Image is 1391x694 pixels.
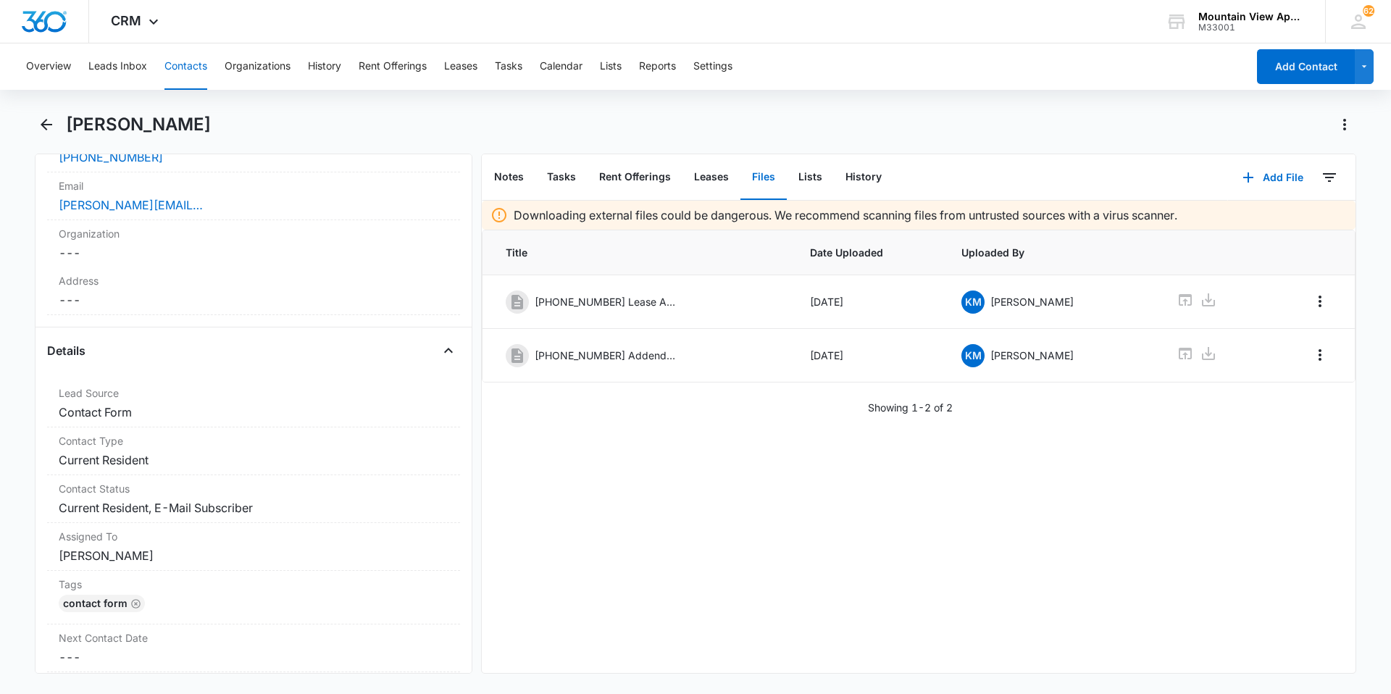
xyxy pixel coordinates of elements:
[740,155,787,200] button: Files
[59,433,448,448] label: Contact Type
[600,43,622,90] button: Lists
[540,43,582,90] button: Calendar
[59,196,204,214] a: [PERSON_NAME][EMAIL_ADDRESS][DOMAIN_NAME]
[59,499,448,517] dd: Current Resident, E-Mail Subscriber
[164,43,207,90] button: Contacts
[59,273,448,288] label: Address
[59,178,448,193] label: Email
[787,155,834,200] button: Lists
[793,275,945,329] td: [DATE]
[59,404,448,421] dd: Contact Form
[437,339,460,362] button: Close
[1333,113,1356,136] button: Actions
[359,43,427,90] button: Rent Offerings
[47,523,460,571] div: Assigned To[PERSON_NAME]
[88,43,147,90] button: Leads Inbox
[682,155,740,200] button: Leases
[47,427,460,475] div: Contact TypeCurrent Resident
[535,348,680,363] p: [PHONE_NUMBER] Addendums.pdf
[514,206,1177,224] p: Downloading external files could be dangerous. We recommend scanning files from untrusted sources...
[1198,22,1304,33] div: account id
[47,571,460,624] div: TagsContact FormRemove
[1363,5,1374,17] div: notifications count
[47,220,460,267] div: Organization---
[59,451,448,469] dd: Current Resident
[47,342,85,359] h4: Details
[495,43,522,90] button: Tasks
[834,155,893,200] button: History
[1308,343,1332,367] button: Overflow Menu
[59,648,448,666] dd: ---
[59,226,448,241] label: Organization
[59,529,448,544] label: Assigned To
[111,13,141,28] span: CRM
[130,598,141,609] button: Remove
[810,245,927,260] span: Date Uploaded
[59,291,448,309] dd: ---
[1198,11,1304,22] div: account name
[59,244,448,262] dd: ---
[961,290,985,314] span: KM
[1257,49,1355,84] button: Add Contact
[308,43,341,90] button: History
[961,344,985,367] span: KM
[66,114,211,135] h1: [PERSON_NAME]
[59,547,448,564] dd: [PERSON_NAME]
[535,155,588,200] button: Tasks
[483,155,535,200] button: Notes
[1308,290,1332,313] button: Overflow Menu
[59,149,163,166] a: [PHONE_NUMBER]
[225,43,291,90] button: Organizations
[59,481,448,496] label: Contact Status
[47,267,460,315] div: Address---
[47,172,460,220] div: Email[PERSON_NAME][EMAIL_ADDRESS][DOMAIN_NAME]
[588,155,682,200] button: Rent Offerings
[693,43,732,90] button: Settings
[47,475,460,523] div: Contact StatusCurrent Resident, E-Mail Subscriber
[47,624,460,672] div: Next Contact Date---
[47,380,460,427] div: Lead SourceContact Form
[1363,5,1374,17] span: 62
[535,294,680,309] p: [PHONE_NUMBER] Lease Agreement.pdf
[506,245,775,260] span: Title
[639,43,676,90] button: Reports
[990,348,1074,363] p: [PERSON_NAME]
[26,43,71,90] button: Overview
[1318,166,1341,189] button: Filters
[961,245,1142,260] span: Uploaded By
[59,577,448,592] label: Tags
[793,329,945,382] td: [DATE]
[35,113,57,136] button: Back
[990,294,1074,309] p: [PERSON_NAME]
[59,595,145,612] div: Contact Form
[868,400,953,415] p: Showing 1-2 of 2
[444,43,477,90] button: Leases
[59,630,448,645] label: Next Contact Date
[59,385,448,401] label: Lead Source
[1228,160,1318,195] button: Add File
